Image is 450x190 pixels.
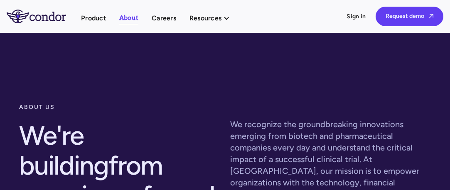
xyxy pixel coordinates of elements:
[119,12,138,24] a: About
[152,12,176,24] a: Careers
[81,12,106,24] a: Product
[347,12,366,21] a: Sign in
[19,99,220,116] div: about us
[189,12,238,24] div: Resources
[376,7,443,26] a: Request demo
[189,12,221,24] div: Resources
[7,10,81,23] a: home
[429,13,433,19] span: 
